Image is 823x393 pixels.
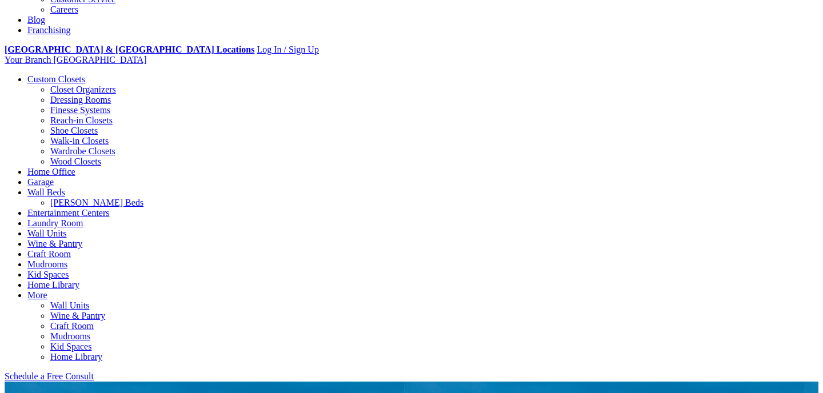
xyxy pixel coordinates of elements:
a: Your Branch [GEOGRAPHIC_DATA] [5,55,147,65]
a: Wall Beds [27,187,65,197]
a: Wall Units [50,300,89,310]
a: Craft Room [50,321,94,331]
span: [GEOGRAPHIC_DATA] [53,55,146,65]
span: Your Branch [5,55,51,65]
a: Wall Units [27,228,66,238]
a: Reach-in Closets [50,115,113,125]
a: [PERSON_NAME] Beds [50,198,143,207]
a: Wardrobe Closets [50,146,115,156]
a: Home Library [27,280,79,290]
a: Franchising [27,25,71,35]
a: Wood Closets [50,157,101,166]
a: Home Library [50,352,102,362]
a: Blog [27,15,45,25]
a: Walk-in Closets [50,136,109,146]
a: Kid Spaces [50,342,91,351]
a: Garage [27,177,54,187]
a: More menu text will display only on big screen [27,290,47,300]
a: Craft Room [27,249,71,259]
a: Laundry Room [27,218,83,228]
a: Schedule a Free Consult (opens a dropdown menu) [5,371,94,381]
a: [GEOGRAPHIC_DATA] & [GEOGRAPHIC_DATA] Locations [5,45,254,54]
a: Home Office [27,167,75,177]
a: Wine & Pantry [50,311,105,320]
a: Wine & Pantry [27,239,82,248]
a: Entertainment Centers [27,208,110,218]
a: Finesse Systems [50,105,110,115]
a: Careers [50,5,78,14]
a: Kid Spaces [27,270,69,279]
a: Closet Organizers [50,85,116,94]
a: Log In / Sign Up [257,45,318,54]
a: Shoe Closets [50,126,98,135]
a: Dressing Rooms [50,95,111,105]
a: Custom Closets [27,74,85,84]
a: Mudrooms [27,259,67,269]
a: Mudrooms [50,331,90,341]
